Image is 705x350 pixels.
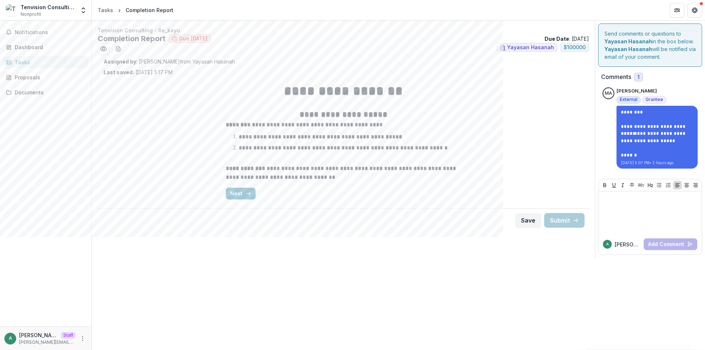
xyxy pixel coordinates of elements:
[617,87,657,95] p: [PERSON_NAME]
[15,43,83,51] div: Dashboard
[600,181,609,190] button: Bold
[687,3,702,18] button: Get Help
[515,213,541,228] button: Save
[545,35,589,43] p: : [DATE]
[606,242,609,246] div: anveet@trytemelio.com
[601,73,631,80] h2: Comments
[628,181,636,190] button: Strike
[98,34,166,43] h2: Completion Report
[655,181,664,190] button: Bullet List
[564,44,586,51] span: $ 100000
[604,46,652,52] strong: Yayasan Hasanah
[126,6,173,14] div: Completion Report
[3,56,88,68] a: Tasks
[19,331,58,339] p: [PERSON_NAME][EMAIL_ADDRESS][DOMAIN_NAME]
[9,336,12,341] div: anveet@trytemelio.com
[610,181,618,190] button: Underline
[226,188,256,199] button: Next
[691,181,700,190] button: Align Right
[98,43,109,55] button: Preview 474c6b9c-53df-43b1-9317-151ad12a1715.pdf
[3,26,88,38] button: Notifications
[98,26,589,34] p: Tenvision Consulting - Re_kayu
[15,73,83,81] div: Proposals
[61,332,75,339] p: Staff
[15,89,83,96] div: Documents
[104,68,173,76] p: [DATE] 5:17 PM
[682,181,691,190] button: Align Center
[15,29,86,36] span: Notifications
[21,3,75,11] div: Tenvision Consulting
[6,4,18,16] img: Tenvision Consulting
[618,181,627,190] button: Italicize
[646,181,655,190] button: Heading 2
[615,241,641,248] p: [PERSON_NAME][EMAIL_ADDRESS][DOMAIN_NAME]
[545,36,569,42] strong: Due Date
[19,339,75,346] p: [PERSON_NAME][EMAIL_ADDRESS][DOMAIN_NAME]
[104,58,583,65] p: : [PERSON_NAME] from Yayasan Hasanah
[78,334,87,343] button: More
[670,3,684,18] button: Partners
[598,24,702,67] div: Send comments or questions to in the box below. will be notified via email of your comment.
[646,97,663,102] span: Grantee
[637,181,646,190] button: Heading 1
[644,238,697,250] button: Add Comment
[3,41,88,53] a: Dashboard
[15,58,83,66] div: Tasks
[3,86,88,98] a: Documents
[95,5,116,15] a: Tasks
[637,74,640,80] span: 1
[621,160,693,166] p: [DATE] 5:07 PM • 2 hours ago
[98,6,113,14] div: Tasks
[21,11,41,18] span: Nonprofit
[664,181,673,190] button: Ordered List
[673,181,682,190] button: Align Left
[104,58,136,65] strong: Assigned by
[605,91,612,96] div: Mohd Faizal Bin Ayob
[78,3,88,18] button: Open entity switcher
[95,5,176,15] nav: breadcrumb
[3,71,88,83] a: Proposals
[104,69,134,75] strong: Last saved:
[544,213,585,228] button: Submit
[179,36,207,42] span: Due [DATE]
[620,97,637,102] span: External
[507,44,554,51] span: Yayasan Hasanah
[112,43,124,55] button: download-word-button
[604,38,652,44] strong: Yayasan Hasanah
